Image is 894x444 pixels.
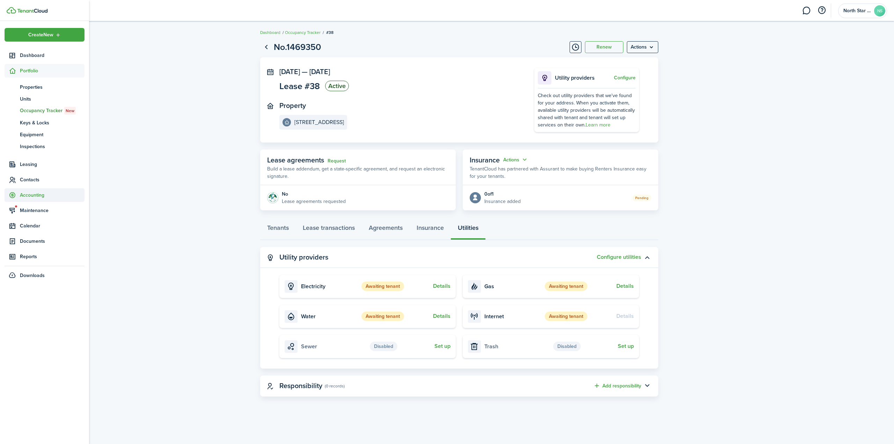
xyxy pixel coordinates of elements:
[585,41,623,53] button: Renew
[555,74,612,82] p: Utility providers
[484,343,516,350] card-title: Trash
[553,342,581,351] status: Disabled
[20,176,85,183] span: Contacts
[279,82,320,90] span: Lease #38
[260,41,272,53] a: Go back
[279,382,322,390] panel-main-title: Responsibility
[20,67,85,74] span: Portfolio
[260,275,658,369] panel-main-body: Toggle accordion
[5,49,85,62] a: Dashboard
[800,2,813,20] a: Messaging
[361,282,404,291] status: Awaiting tenant
[20,131,85,138] span: Equipment
[301,313,332,320] card-title: Water
[20,222,85,230] span: Calendar
[20,253,85,260] span: Reports
[5,117,85,129] a: Keys & Locks
[20,52,85,59] span: Dashboard
[328,158,346,164] a: Request
[545,282,587,291] status: Awaiting tenant
[545,312,587,321] status: Awaiting tenant
[260,29,280,36] a: Dashboard
[570,41,581,53] button: Timeline
[484,313,516,320] card-title: Internet
[593,382,641,390] button: Add responsibility
[28,32,53,37] span: Create New
[597,254,641,260] button: Configure utilities
[20,191,85,199] span: Accounting
[5,81,85,93] a: Properties
[503,156,528,164] button: Actions
[627,41,658,53] menu-btn: Actions
[279,66,300,77] span: [DATE]
[361,312,404,321] status: Awaiting tenant
[309,66,330,77] span: [DATE]
[20,119,85,126] span: Keys & Locks
[5,28,85,42] button: Open menu
[326,29,334,36] span: #38
[586,121,610,129] a: Learn more
[616,283,634,289] button: Details
[20,207,85,214] span: Maintenance
[434,343,450,349] button: Set up
[484,283,516,290] card-title: Gas
[632,195,651,201] status: Pending
[325,81,349,91] status: Active
[874,5,885,16] avatar-text: NS
[627,41,658,53] button: Open menu
[433,283,450,289] button: Details
[5,129,85,140] a: Equipment
[641,380,653,392] button: Toggle accordion
[843,8,871,13] span: North Star Home Solutions LLC
[5,250,85,263] a: Reports
[410,219,451,240] a: Insurance
[538,92,636,129] div: Check out utility providers that we've found for your address. When you activate them, available ...
[325,383,345,389] panel-main-subtitle: (0 records)
[484,198,521,205] p: Insurance added
[302,66,308,77] span: —
[503,156,528,164] button: Open menu
[816,5,828,16] button: Open resource center
[267,192,278,203] img: Agreement e-sign
[282,190,346,198] div: No
[285,29,321,36] a: Occupancy Tracker
[301,343,332,350] card-title: Sewer
[370,342,397,351] status: Disabled
[5,105,85,117] a: Occupancy TrackerNew
[282,198,346,205] p: Lease agreements requested
[614,75,636,81] button: Configure
[20,143,85,150] span: Inspections
[267,155,324,165] span: Lease agreements
[274,41,321,54] h1: No.1469350
[20,95,85,103] span: Units
[296,219,362,240] a: Lease transactions
[20,238,85,245] span: Documents
[470,155,500,165] span: Insurance
[260,219,296,240] a: Tenants
[20,161,85,168] span: Leasing
[294,119,344,125] e-details-info-title: [STREET_ADDRESS]
[20,83,85,91] span: Properties
[20,272,45,279] span: Downloads
[20,107,85,115] span: Occupancy Tracker
[279,253,328,261] panel-main-title: Utility providers
[641,252,653,263] button: Toggle accordion
[362,219,410,240] a: Agreements
[301,283,332,290] card-title: Electricity
[433,313,450,319] button: Details
[66,108,74,114] span: New
[484,190,521,198] div: 0 of 1
[7,7,16,14] img: TenantCloud
[470,165,651,180] p: TenantCloud has partnered with Assurant to make buying Renters Insurance easy for your tenants.
[267,165,449,180] p: Build a lease addendum, get a state-specific agreement, and request an electronic signature.
[5,93,85,105] a: Units
[17,9,47,13] img: TenantCloud
[5,140,85,152] a: Inspections
[279,102,306,110] panel-main-title: Property
[618,343,634,349] button: Set up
